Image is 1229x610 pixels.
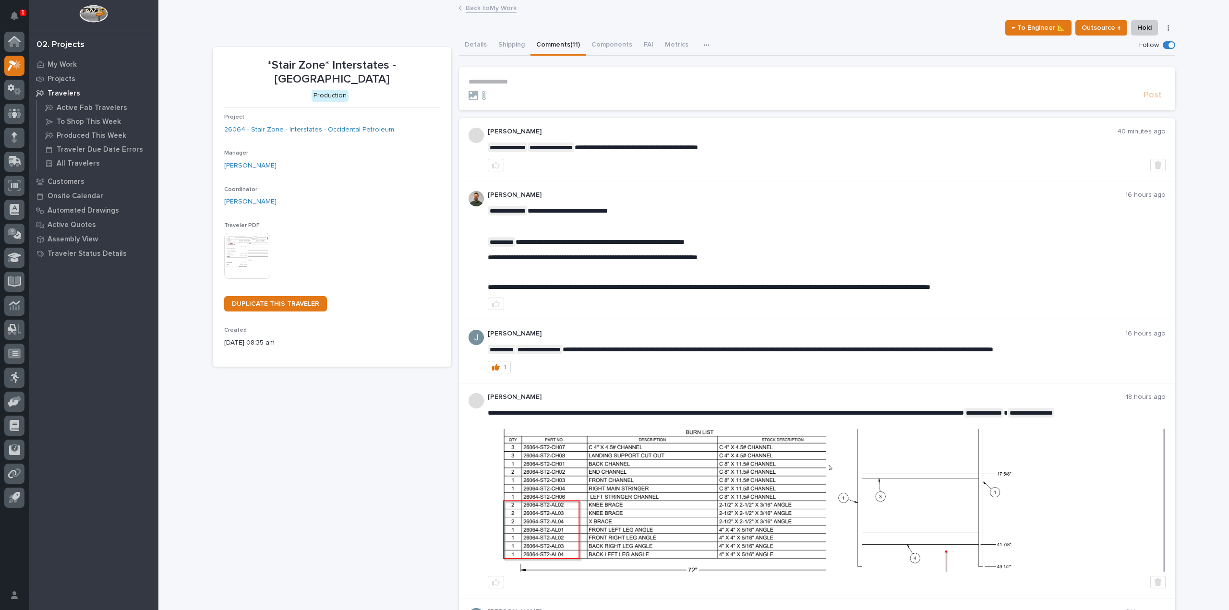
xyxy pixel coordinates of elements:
a: DUPLICATE THIS TRAVELER [224,296,327,311]
p: Customers [48,178,84,186]
img: Workspace Logo [79,5,108,23]
a: Traveler Status Details [29,246,158,261]
button: ← To Engineer 📐 [1005,20,1072,36]
button: FAI [638,36,659,56]
button: like this post [488,159,504,171]
button: Hold [1131,20,1158,36]
div: 1 [504,364,506,371]
p: [PERSON_NAME] [488,330,1125,338]
p: Traveler Status Details [48,250,127,258]
a: My Work [29,57,158,72]
p: Travelers [48,89,80,98]
a: 26064 - Stair Zone - Interstates - Occidental Petroleum [224,125,394,135]
button: Post [1140,90,1166,101]
a: Automated Drawings [29,203,158,217]
button: Comments (11) [530,36,586,56]
button: Outsource ↑ [1075,20,1127,36]
p: 1 [21,9,24,16]
a: Customers [29,174,158,189]
p: *Stair Zone* Interstates - [GEOGRAPHIC_DATA] [224,59,440,86]
p: [DATE] 08:35 am [224,338,440,348]
a: Produced This Week [37,129,158,142]
span: Project [224,114,244,120]
button: Details [459,36,493,56]
a: [PERSON_NAME] [224,197,277,207]
p: To Shop This Week [57,118,121,126]
button: Shipping [493,36,530,56]
button: like this post [488,298,504,310]
a: To Shop This Week [37,115,158,128]
a: Back toMy Work [466,2,517,13]
a: [PERSON_NAME] [224,161,277,171]
p: Active Quotes [48,221,96,229]
button: Metrics [659,36,694,56]
a: Active Fab Travelers [37,101,158,114]
img: ACg8ocIJHU6JEmo4GV-3KL6HuSvSpWhSGqG5DdxF6tKpN6m2=s96-c [469,330,484,345]
p: My Work [48,60,77,69]
a: Traveler Due Date Errors [37,143,158,156]
p: Onsite Calendar [48,192,103,201]
a: Onsite Calendar [29,189,158,203]
span: Hold [1137,22,1152,34]
span: Post [1144,90,1162,101]
button: Components [586,36,638,56]
button: Delete post [1150,159,1166,171]
button: 1 [488,361,511,373]
p: Traveler Due Date Errors [57,145,143,154]
p: Active Fab Travelers [57,104,127,112]
p: Produced This Week [57,132,126,140]
span: DUPLICATE THIS TRAVELER [232,300,319,307]
button: Notifications [4,6,24,26]
div: Production [312,90,349,102]
button: Delete post [1150,576,1166,588]
span: Manager [224,150,248,156]
a: All Travelers [37,156,158,170]
div: 02. Projects [36,40,84,50]
p: [PERSON_NAME] [488,128,1117,136]
a: Active Quotes [29,217,158,232]
span: Outsource ↑ [1082,22,1121,34]
p: Assembly View [48,235,98,244]
p: Projects [48,75,75,84]
p: Follow [1139,41,1159,49]
p: 18 hours ago [1126,393,1166,401]
p: [PERSON_NAME] [488,393,1126,401]
span: Coordinator [224,187,257,192]
img: AATXAJw4slNr5ea0WduZQVIpKGhdapBAGQ9xVsOeEvl5=s96-c [469,191,484,206]
button: like this post [488,576,504,588]
span: Created [224,327,247,333]
p: All Travelers [57,159,100,168]
span: Traveler PDF [224,223,260,228]
p: 40 minutes ago [1117,128,1166,136]
span: ← To Engineer 📐 [1012,22,1065,34]
p: Automated Drawings [48,206,119,215]
p: 16 hours ago [1125,330,1166,338]
p: [PERSON_NAME] [488,191,1125,199]
p: 16 hours ago [1125,191,1166,199]
a: Assembly View [29,232,158,246]
a: Projects [29,72,158,86]
div: Notifications1 [12,12,24,27]
a: Travelers [29,86,158,100]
